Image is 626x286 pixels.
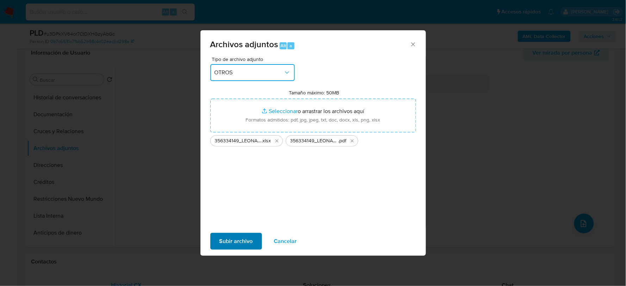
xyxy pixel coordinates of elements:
label: Tamaño máximo: 50MB [289,89,339,96]
span: 356334149_LEONARDO [PERSON_NAME] TORRES_SEP2025 [290,137,339,144]
button: Subir archivo [210,233,262,250]
ul: Archivos seleccionados [210,132,416,147]
span: a [290,42,292,49]
button: Cancelar [265,233,306,250]
span: Tipo de archivo adjunto [212,57,297,62]
span: Subir archivo [219,234,253,249]
span: .xlsx [262,137,271,144]
span: Archivos adjuntos [210,38,278,50]
span: OTROS [215,69,284,76]
button: Eliminar 356334149_LEONARDO DANIEL SIFUENTES TORRES_SEP2025.pdf [348,137,357,145]
button: Cerrar [410,41,416,47]
span: Alt [280,42,286,49]
span: Cancelar [274,234,297,249]
span: .pdf [339,137,347,144]
span: 356334149_LEONARDO [PERSON_NAME] TORRES_SEP2025 [215,137,262,144]
button: Eliminar 356334149_LEONARDO DANIEL SIFUENTES TORRES_SEP2025.xlsx [273,137,281,145]
button: OTROS [210,64,295,81]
